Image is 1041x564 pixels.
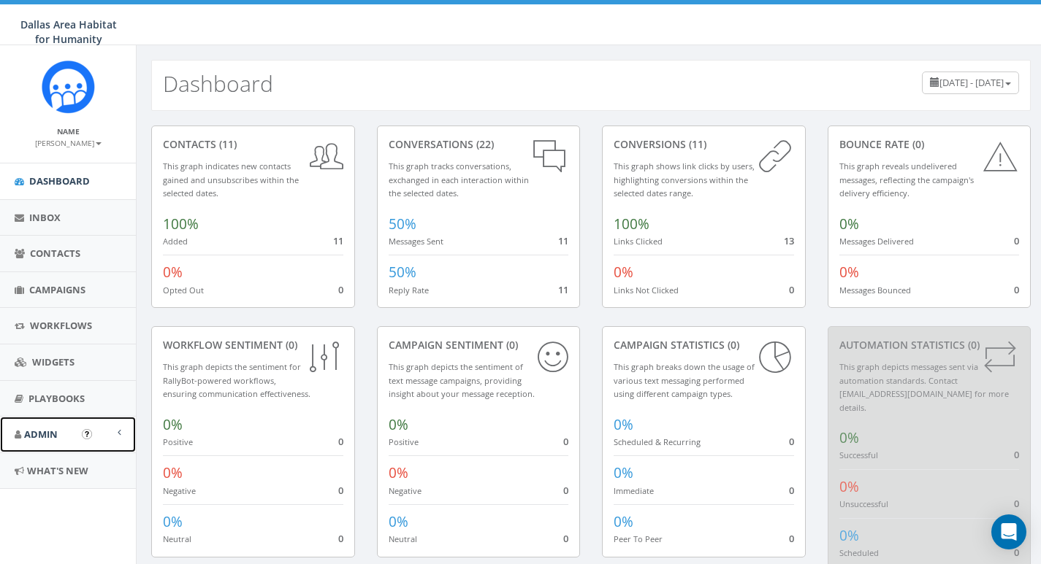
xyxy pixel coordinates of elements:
[839,428,859,447] span: 0%
[389,338,569,352] div: Campaign Sentiment
[20,18,117,46] span: Dallas Area Habitat for Humanity
[558,234,568,247] span: 11
[991,514,1026,549] div: Open Intercom Messenger
[614,137,794,152] div: conversions
[686,137,706,151] span: (11)
[333,234,343,247] span: 11
[789,435,794,448] span: 0
[910,137,924,151] span: (0)
[789,532,794,545] span: 0
[389,236,443,247] small: Messages Sent
[839,263,859,282] span: 0%
[338,532,343,545] span: 0
[563,435,568,448] span: 0
[27,464,88,477] span: What's New
[614,338,794,352] div: Campaign Statistics
[163,236,188,247] small: Added
[614,533,663,544] small: Peer To Peer
[614,512,633,531] span: 0%
[1014,234,1019,247] span: 0
[389,361,535,399] small: This graph depicts the sentiment of text message campaigns, providing insight about your message ...
[35,138,102,148] small: [PERSON_NAME]
[614,285,679,295] small: Links Not Clicked
[725,338,739,352] span: (0)
[338,283,343,296] span: 0
[614,215,649,233] span: 100%
[29,283,85,296] span: Campaigns
[1014,546,1019,559] span: 0
[35,136,102,149] a: [PERSON_NAME]
[389,285,429,295] small: Reply Rate
[614,236,663,247] small: Links Clicked
[32,355,75,368] span: Widgets
[614,361,755,399] small: This graph breaks down the usage of various text messaging performed using different campaign types.
[784,234,794,247] span: 13
[389,137,569,152] div: conversations
[614,436,701,447] small: Scheduled & Recurring
[163,161,299,198] small: This graph indicates new contacts gained and unsubscribes within the selected dates.
[503,338,518,352] span: (0)
[1014,283,1019,296] span: 0
[614,161,755,198] small: This graph shows link clicks by users, highlighting conversions within the selected dates range.
[163,338,343,352] div: Workflow Sentiment
[163,285,204,295] small: Opted Out
[965,338,980,352] span: (0)
[24,428,58,441] span: Admin
[839,338,1020,352] div: Automation Statistics
[389,436,419,447] small: Positive
[558,283,568,296] span: 11
[789,484,794,497] span: 0
[163,463,183,482] span: 0%
[389,215,416,233] span: 50%
[389,161,529,198] small: This graph tracks conversations, exchanged in each interaction within the selected dates.
[30,319,92,332] span: Workflows
[839,449,878,460] small: Successful
[216,137,237,151] span: (11)
[163,361,310,399] small: This graph depicts the sentiment for RallyBot-powered workflows, ensuring communication effective...
[563,532,568,545] span: 0
[614,463,633,482] span: 0%
[614,415,633,434] span: 0%
[338,484,343,497] span: 0
[939,76,1004,89] span: [DATE] - [DATE]
[839,137,1020,152] div: Bounce Rate
[839,215,859,233] span: 0%
[389,512,408,531] span: 0%
[389,533,417,544] small: Neutral
[614,263,633,282] span: 0%
[163,533,191,544] small: Neutral
[389,263,416,282] span: 50%
[163,415,183,434] span: 0%
[338,435,343,448] span: 0
[389,485,422,496] small: Negative
[163,512,183,531] span: 0%
[563,484,568,497] span: 0
[614,485,654,496] small: Immediate
[839,526,859,545] span: 0%
[163,137,343,152] div: contacts
[283,338,297,352] span: (0)
[29,174,90,188] span: Dashboard
[163,263,183,282] span: 0%
[163,436,193,447] small: Positive
[57,126,80,136] small: Name
[163,485,196,496] small: Negative
[1014,448,1019,461] span: 0
[839,547,879,558] small: Scheduled
[839,161,974,198] small: This graph reveals undelivered messages, reflecting the campaign's delivery efficiency.
[389,415,408,434] span: 0%
[839,285,911,295] small: Messages Bounced
[839,236,914,247] small: Messages Delivered
[473,137,494,151] span: (22)
[82,429,92,439] button: Open In-App Guide
[1014,497,1019,510] span: 0
[389,463,408,482] span: 0%
[29,211,61,224] span: Inbox
[839,361,1009,413] small: This graph depicts messages sent via automation standards. Contact [EMAIL_ADDRESS][DOMAIN_NAME] f...
[839,477,859,496] span: 0%
[28,392,85,405] span: Playbooks
[789,283,794,296] span: 0
[163,215,199,233] span: 100%
[839,498,888,509] small: Unsuccessful
[163,72,273,96] h2: Dashboard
